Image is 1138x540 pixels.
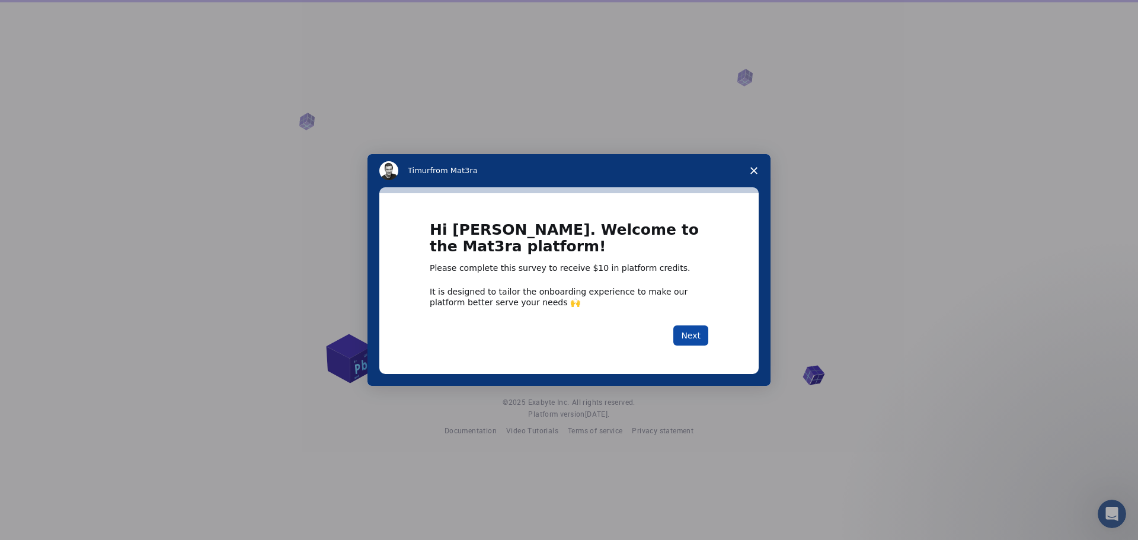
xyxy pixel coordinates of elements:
[24,8,66,19] span: Soporte
[408,166,430,175] span: Timur
[737,154,771,187] span: Close survey
[379,161,398,180] img: Profile image for Timur
[430,286,708,308] div: It is designed to tailor the onboarding experience to make our platform better serve your needs 🙌
[430,166,477,175] span: from Mat3ra
[430,263,708,274] div: Please complete this survey to receive $10 in platform credits.
[430,222,708,263] h1: Hi [PERSON_NAME]. Welcome to the Mat3ra platform!
[673,325,708,346] button: Next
